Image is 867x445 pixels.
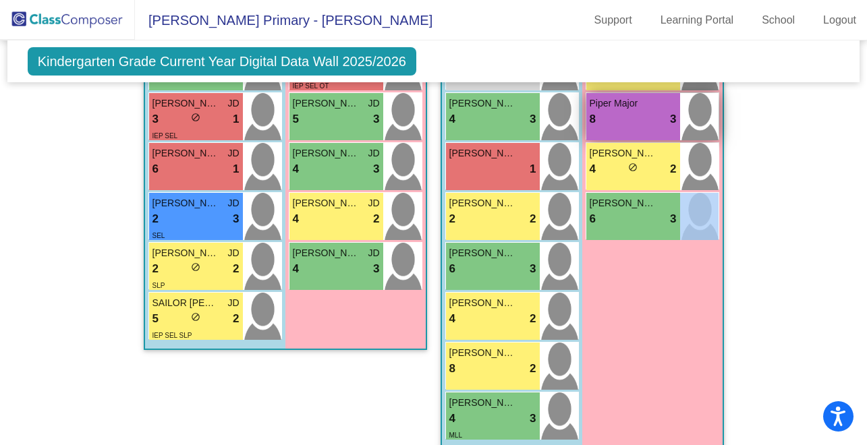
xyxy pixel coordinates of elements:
[628,162,638,172] span: do_not_disturb_alt
[293,196,360,210] span: [PERSON_NAME]
[368,96,379,111] span: JD
[373,210,379,228] span: 2
[152,232,165,239] span: SEL
[449,196,517,210] span: [PERSON_NAME]
[152,332,192,339] span: IEP SEL SLP
[227,246,239,260] span: JD
[293,246,360,260] span: [PERSON_NAME]
[670,210,676,228] span: 3
[530,310,536,328] span: 2
[590,146,657,160] span: [PERSON_NAME]
[368,246,379,260] span: JD
[590,96,657,111] span: Piper Major
[191,312,200,322] span: do_not_disturb_alt
[191,262,200,272] span: do_not_disturb_alt
[449,360,455,378] span: 8
[293,260,299,278] span: 4
[590,210,596,228] span: 6
[670,160,676,178] span: 2
[152,246,220,260] span: [PERSON_NAME]
[812,9,867,31] a: Logout
[28,47,416,76] span: Kindergarten Grade Current Year Digital Data Wall 2025/2026
[449,396,517,410] span: [PERSON_NAME]
[233,160,239,178] span: 1
[152,132,178,140] span: IEP SEL
[191,113,200,122] span: do_not_disturb_alt
[449,260,455,278] span: 6
[293,210,299,228] span: 4
[293,146,360,160] span: [PERSON_NAME]
[227,96,239,111] span: JD
[373,160,379,178] span: 3
[530,111,536,128] span: 3
[670,111,676,128] span: 3
[530,410,536,427] span: 3
[449,146,517,160] span: [PERSON_NAME]
[449,111,455,128] span: 4
[449,96,517,111] span: [PERSON_NAME]
[293,82,329,90] span: IEP SEL OT
[449,310,455,328] span: 4
[368,146,379,160] span: JD
[233,310,239,328] span: 2
[233,260,239,278] span: 2
[227,296,239,310] span: JD
[152,160,159,178] span: 6
[449,246,517,260] span: [PERSON_NAME]
[530,360,536,378] span: 2
[233,210,239,228] span: 3
[590,111,596,128] span: 8
[152,210,159,228] span: 2
[293,111,299,128] span: 5
[590,196,657,210] span: [PERSON_NAME] [PERSON_NAME]
[135,9,432,31] span: [PERSON_NAME] Primary - [PERSON_NAME]
[449,432,462,439] span: MLL
[368,196,379,210] span: JD
[152,282,165,289] span: SLP
[530,260,536,278] span: 3
[293,160,299,178] span: 4
[152,96,220,111] span: [PERSON_NAME]
[373,260,379,278] span: 3
[152,296,220,310] span: SAILOR [PERSON_NAME]
[233,111,239,128] span: 1
[152,196,220,210] span: [PERSON_NAME]
[152,260,159,278] span: 2
[373,111,379,128] span: 3
[293,96,360,111] span: [PERSON_NAME]
[227,146,239,160] span: JD
[449,296,517,310] span: [PERSON_NAME]
[650,9,745,31] a: Learning Portal
[584,9,643,31] a: Support
[449,346,517,360] span: [PERSON_NAME]
[152,111,159,128] span: 3
[449,410,455,427] span: 4
[152,310,159,328] span: 5
[227,196,239,210] span: JD
[751,9,806,31] a: School
[152,146,220,160] span: [PERSON_NAME]
[530,160,536,178] span: 1
[590,160,596,178] span: 4
[530,210,536,228] span: 2
[449,210,455,228] span: 2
